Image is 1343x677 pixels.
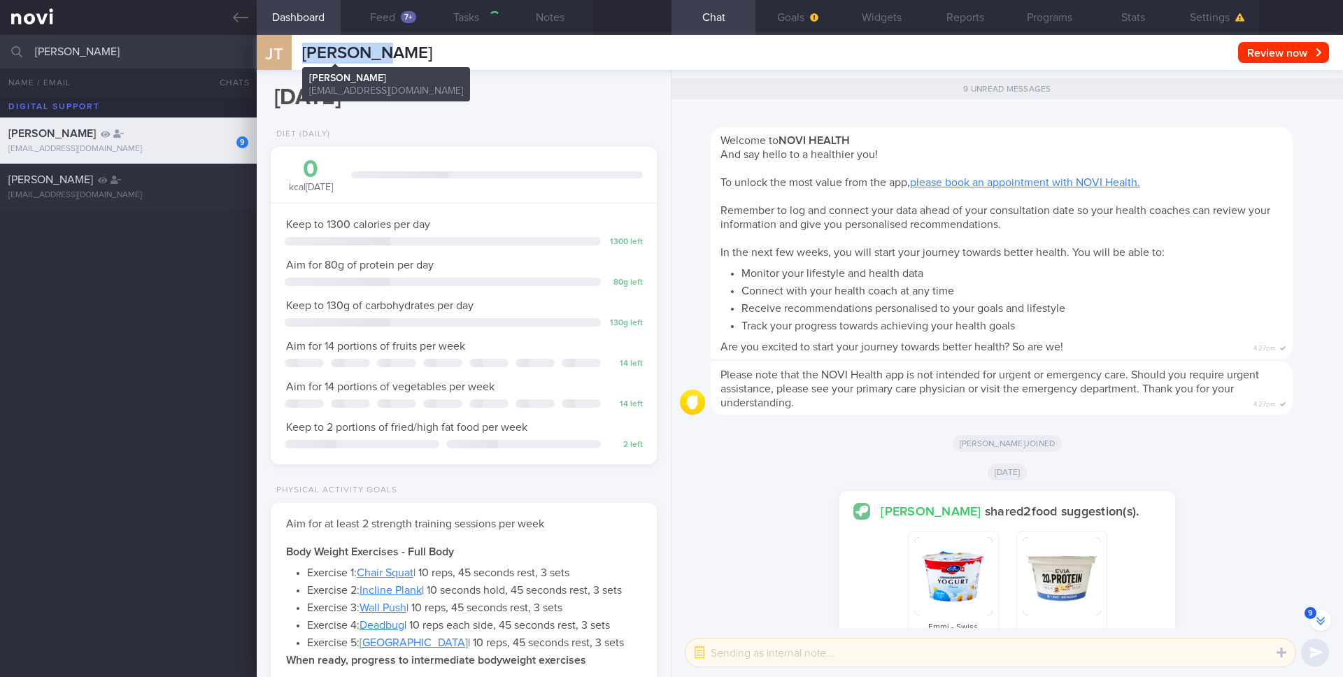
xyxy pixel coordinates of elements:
img: Emmi - Swiss Premium Low Fat Yoghurt - Plain [914,537,993,615]
a: please book an appointment with NOVI Health. [910,177,1140,188]
li: Track your progress towards achieving your health goals [741,315,1283,333]
button: Review now [1238,42,1329,63]
span: Please note that the NOVI Health app is not intended for urgent or emergency care. Should you req... [720,369,1259,408]
li: Exercise 5: | 10 reps, 45 seconds rest, 3 sets [307,632,641,650]
button: 9 [1310,610,1331,631]
li: Exercise 2: | 10 seconds hold, 45 seconds rest, 3 sets [307,580,641,597]
li: Connect with your health coach at any time [741,280,1283,298]
span: [DATE] [988,464,1028,480]
a: Incline Plank [360,585,422,596]
a: Chair Squat [357,567,413,578]
span: Welcome to [720,135,850,146]
div: 0 [285,157,337,182]
span: And say hello to a healthier you! [720,149,878,160]
div: [EMAIL_ADDRESS][DOMAIN_NAME] [8,144,248,155]
div: Emmi - Swiss Premium Low Fat Yoghurt - Plain [908,531,999,660]
span: Aim for 14 portions of fruits per week [286,341,465,352]
li: Exercise 3: | 10 reps, 45 seconds rest, 3 sets [307,597,641,615]
div: 14 left [608,359,643,369]
span: In the next few weeks, you will start your journey towards better health. You will be able to: [720,247,1165,258]
div: 14 left [608,399,643,410]
div: shared 2 food suggestion(s). [853,503,1161,520]
span: To unlock the most value from the app, [720,177,1140,188]
div: Diet (Daily) [271,129,330,140]
button: Chats [201,69,257,97]
span: 9 [1305,607,1316,619]
div: 1300 left [608,237,643,248]
li: Monitor your lifestyle and health data [741,263,1283,280]
span: Aim for 14 portions of vegetables per week [286,381,495,392]
strong: When ready, progress to intermediate bodyweight exercises [286,655,586,666]
a: Wall Push [360,602,406,613]
div: 80 g left [608,278,643,288]
span: Keep to 2 portions of fried/high fat food per week [286,422,527,433]
div: Evia - Protein Yoghurt - Vanilla [1016,531,1107,660]
strong: [PERSON_NAME] [881,506,985,518]
a: Deadbug [360,620,404,631]
div: 2 left [608,440,643,450]
div: [EMAIL_ADDRESS][DOMAIN_NAME] [8,190,248,201]
div: 130 g left [608,318,643,329]
span: Keep to 1300 calories per day [286,219,430,230]
a: [GEOGRAPHIC_DATA] [360,637,468,648]
span: Are you excited to start your journey towards better health? So are we! [720,341,1063,352]
div: Physical Activity Goals [271,485,397,496]
li: Exercise 4: | 10 reps each side, 45 seconds rest, 3 sets [307,615,641,632]
span: [PERSON_NAME] [8,128,96,139]
span: 4:27pm [1253,396,1276,409]
li: Receive recommendations personalised to your goals and lifestyle [741,298,1283,315]
strong: Body Weight Exercises - Full Body [286,546,454,557]
span: [PERSON_NAME] joined [953,435,1063,452]
span: Aim for at least 2 strength training sessions per week [286,518,544,529]
span: 4:27pm [1253,340,1276,353]
span: Remember to log and connect your data ahead of your consultation date so your health coaches can ... [720,205,1270,230]
img: Evia - Protein Yoghurt - Vanilla [1023,537,1101,615]
div: kcal [DATE] [285,157,337,194]
li: Exercise 1: | 10 reps, 45 seconds rest, 3 sets [307,562,641,580]
span: [PERSON_NAME] [8,174,93,185]
div: JT [248,27,300,80]
strong: NOVI HEALTH [779,135,850,146]
div: 9 [236,136,248,148]
span: [PERSON_NAME] [302,45,432,62]
span: Keep to 130g of carbohydrates per day [286,300,474,311]
span: Aim for 80g of protein per day [286,259,434,271]
div: 7+ [401,11,416,23]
